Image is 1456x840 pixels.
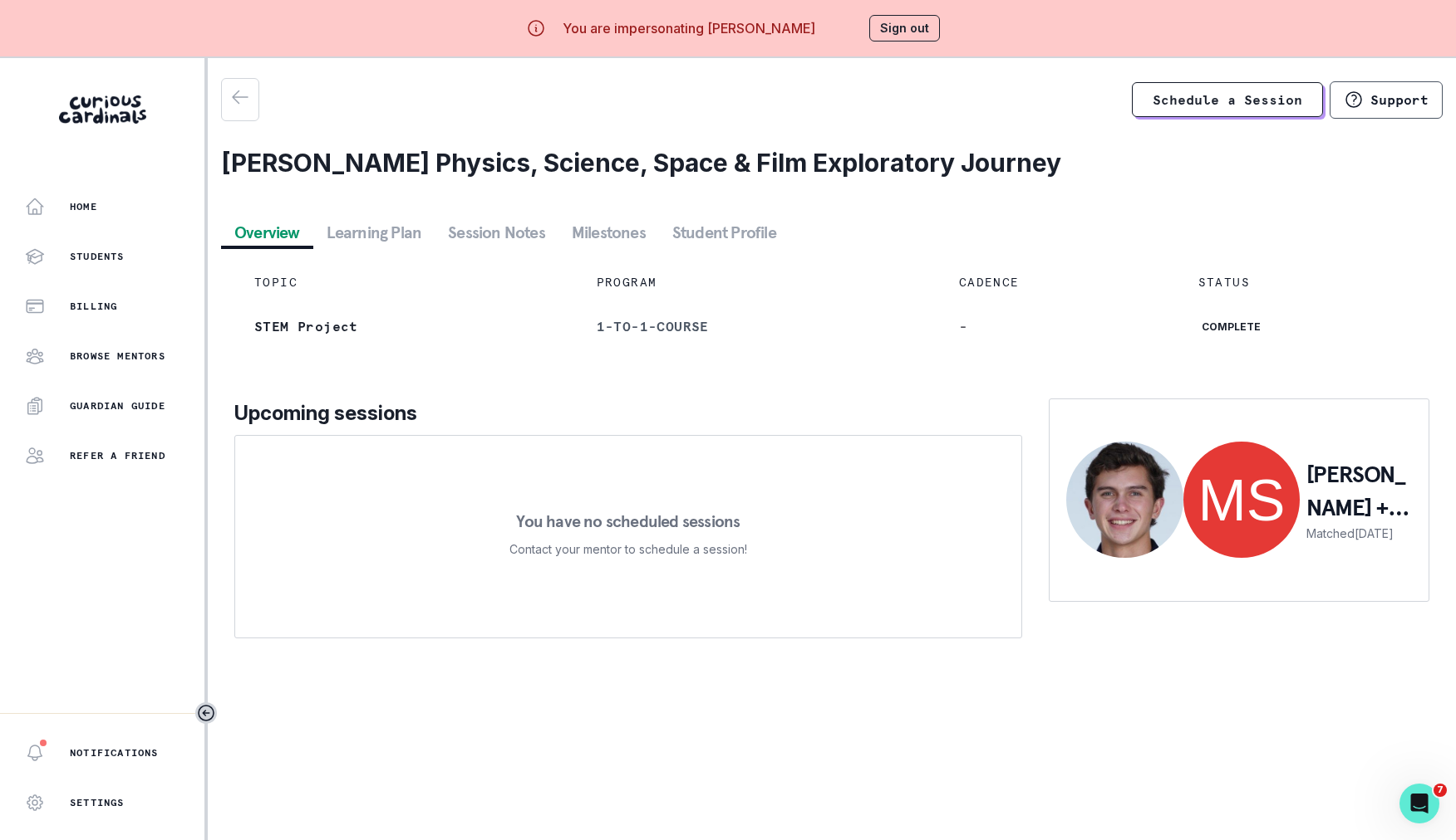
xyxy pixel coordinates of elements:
p: Upcoming sessions [234,398,1022,428]
iframe: Intercom live chat [1399,784,1439,823]
p: Home [70,200,97,213]
td: TOPIC [234,261,577,304]
td: 1-to-1-course [577,304,939,349]
button: Student Profile [659,217,789,247]
button: Learning Plan [313,217,435,247]
img: Curious Cardinals Logo [59,95,146,124]
td: CADENCE [939,261,1178,304]
span: complete [1198,319,1264,335]
p: Students [70,250,125,263]
p: Browse Mentors [70,349,165,363]
p: [PERSON_NAME] + Max [1306,458,1412,525]
p: Refer a friend [70,449,165,462]
button: Overview [221,217,313,247]
img: Merritt Wurts [1066,442,1183,559]
td: PROGRAM [577,261,939,304]
td: STATUS [1178,261,1429,304]
p: You are impersonating [PERSON_NAME] [563,18,815,38]
p: Billing [70,300,117,313]
p: Settings [70,796,125,809]
button: Session Notes [435,217,558,247]
button: Sign out [869,15,940,42]
button: Toggle sidebar [195,702,217,724]
p: You have no scheduled sessions [516,513,740,530]
h2: [PERSON_NAME] Physics, Science, Space & Film Exploratory Journey [221,148,1443,178]
a: Schedule a Session [1132,82,1323,117]
td: - [939,304,1178,349]
img: Max Slavet [1183,442,1301,559]
p: Notifications [70,746,159,759]
p: Guardian Guide [70,399,165,413]
button: Milestones [558,217,659,247]
p: Matched [DATE] [1306,525,1412,542]
span: 7 [1434,784,1447,797]
td: STEM Project [234,304,577,349]
p: Support [1370,91,1429,108]
p: Contact your mentor to schedule a session! [509,540,747,559]
button: Support [1330,81,1443,119]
